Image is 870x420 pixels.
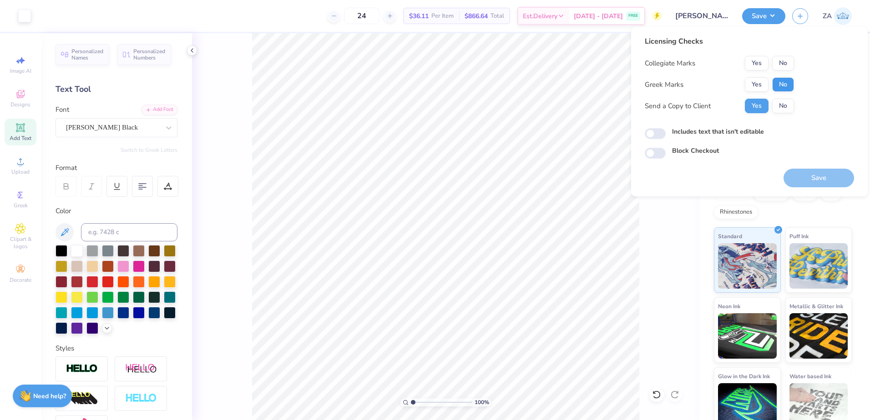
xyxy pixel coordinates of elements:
div: Collegiate Marks [645,58,695,69]
img: Standard [718,243,777,289]
span: $866.64 [465,11,488,21]
div: Greek Marks [645,80,683,90]
div: Format [56,163,178,173]
span: ZA [823,11,832,21]
span: $36.11 [409,11,429,21]
label: Includes text that isn't editable [672,127,764,136]
span: Neon Ink [718,301,740,311]
a: ZA [823,7,852,25]
span: FREE [628,13,638,19]
img: Negative Space [125,393,157,404]
img: Metallic & Glitter Ink [789,313,848,359]
span: Greek [14,202,28,209]
button: No [772,56,794,70]
span: Metallic & Glitter Ink [789,301,843,311]
div: Licensing Checks [645,36,794,47]
div: Styles [56,343,177,354]
div: Send a Copy to Client [645,101,711,111]
span: Clipart & logos [5,235,36,250]
img: Zuriel Alaba [834,7,852,25]
span: Standard [718,231,742,241]
span: Glow in the Dark Ink [718,371,770,381]
strong: Need help? [33,392,66,400]
button: No [772,77,794,92]
span: Image AI [10,67,31,75]
img: Shadow [125,363,157,375]
input: e.g. 7428 c [81,223,177,241]
button: Yes [745,99,769,113]
div: Rhinestones [714,205,758,219]
input: – – [344,8,379,24]
span: Add Text [10,135,31,142]
span: Water based Ink [789,371,831,381]
span: [DATE] - [DATE] [574,11,623,21]
input: Untitled Design [668,7,735,25]
img: Puff Ink [789,243,848,289]
span: Designs [10,101,30,108]
div: Text Tool [56,83,177,95]
span: Personalized Names [71,48,104,61]
img: Neon Ink [718,313,777,359]
div: Add Font [142,105,177,115]
span: Per Item [431,11,454,21]
span: Upload [11,168,30,175]
button: No [772,99,794,113]
button: Switch to Greek Letters [121,146,177,154]
span: Puff Ink [789,231,809,241]
span: Est. Delivery [523,11,557,21]
div: Color [56,206,177,216]
button: Yes [745,56,769,70]
span: Decorate [10,276,31,284]
button: Yes [745,77,769,92]
span: 100 % [475,398,489,406]
img: Stroke [66,364,98,374]
img: 3d Illusion [66,391,98,406]
span: Personalized Numbers [133,48,166,61]
label: Font [56,105,69,115]
label: Block Checkout [672,146,719,155]
span: Total [491,11,504,21]
button: Save [742,8,785,24]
